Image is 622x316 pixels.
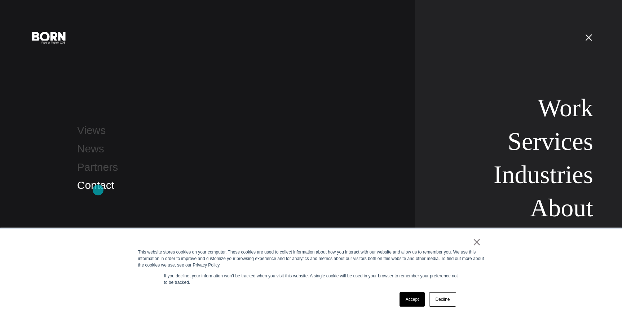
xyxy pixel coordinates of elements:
a: × [473,239,481,245]
a: News [77,143,104,155]
p: If you decline, your information won’t be tracked when you visit this website. A single cookie wi... [164,273,458,286]
a: About [530,194,593,222]
a: Work [538,94,593,122]
a: Industries [494,161,593,189]
a: Decline [429,292,456,307]
div: This website stores cookies on your computer. These cookies are used to collect information about... [138,249,484,268]
a: Views [77,124,106,136]
a: Accept [400,292,425,307]
a: Services [508,127,593,155]
a: Partners [77,161,118,173]
a: Contact [77,179,114,191]
button: Open [580,30,597,45]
